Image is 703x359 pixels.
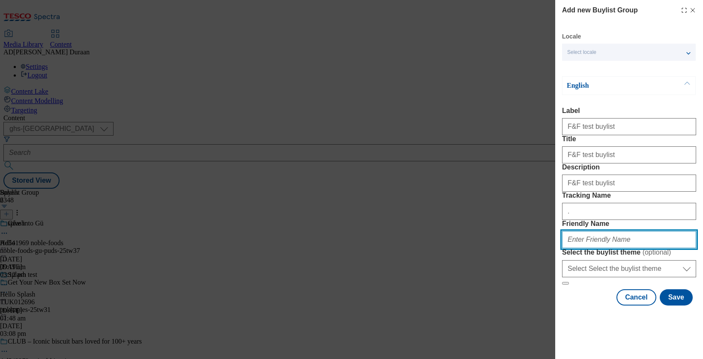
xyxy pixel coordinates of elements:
span: Select locale [567,49,596,56]
input: Enter Label [562,118,696,135]
h4: Add new Buylist Group [562,5,638,15]
input: Enter Tracking Name [562,203,696,220]
label: Friendly Name [562,220,696,228]
p: English [567,81,657,90]
input: Enter Description [562,175,696,192]
label: Locale [562,34,581,39]
span: ( optional ) [643,249,671,256]
button: Cancel [616,289,656,306]
label: Select the buylist theme [562,248,696,257]
button: Save [660,289,693,306]
div: Modal [562,5,696,306]
label: Label [562,107,696,115]
button: Select locale [562,44,696,61]
label: Title [562,135,696,143]
label: Description [562,163,696,171]
label: Tracking Name [562,192,696,199]
input: Enter Friendly Name [562,231,696,248]
input: Enter Title [562,146,696,163]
